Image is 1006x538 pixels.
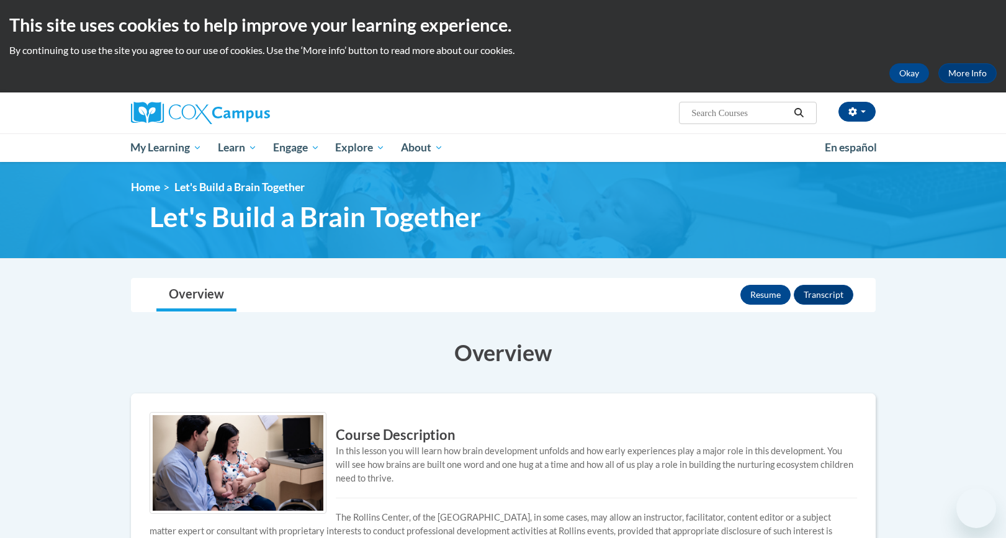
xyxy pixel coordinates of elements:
[131,102,367,124] a: Cox Campus
[401,140,443,155] span: About
[794,285,853,305] button: Transcript
[112,133,894,162] div: Main menu
[817,135,885,161] a: En español
[150,412,326,514] img: Course logo image
[131,181,160,194] a: Home
[265,133,328,162] a: Engage
[825,141,877,154] span: En español
[156,279,236,312] a: Overview
[9,12,997,37] h2: This site uses cookies to help improve your learning experience.
[335,140,385,155] span: Explore
[889,63,929,83] button: Okay
[273,140,320,155] span: Engage
[838,102,876,122] button: Account Settings
[740,285,791,305] button: Resume
[131,102,270,124] img: Cox Campus
[123,133,210,162] a: My Learning
[210,133,265,162] a: Learn
[130,140,202,155] span: My Learning
[150,444,857,485] div: In this lesson you will learn how brain development unfolds and how early experiences play a majo...
[789,105,808,120] button: Search
[174,181,305,194] span: Let's Build a Brain Together
[131,337,876,368] h3: Overview
[938,63,997,83] a: More Info
[9,43,997,57] p: By continuing to use the site you agree to our use of cookies. Use the ‘More info’ button to read...
[150,200,481,233] span: Let's Build a Brain Together
[327,133,393,162] a: Explore
[393,133,451,162] a: About
[690,105,789,120] input: Search Courses
[956,488,996,528] iframe: Button to launch messaging window
[218,140,257,155] span: Learn
[150,426,857,445] h3: Course Description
